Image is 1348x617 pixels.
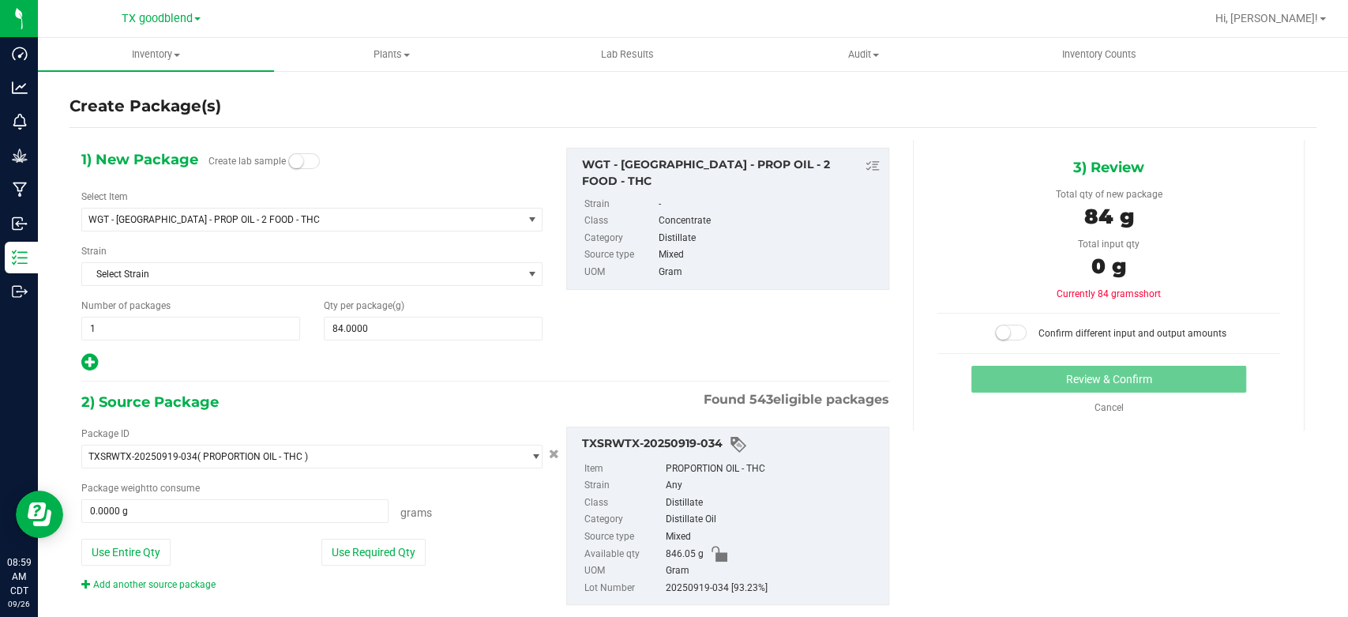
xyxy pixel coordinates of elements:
label: Class [584,495,663,512]
button: Use Entire Qty [81,539,171,566]
div: Any [666,477,881,495]
a: Plants [274,38,510,71]
input: 84.0000 [325,318,542,340]
label: Strain [81,244,107,258]
inline-svg: Inbound [12,216,28,231]
span: 846.05 g [666,546,704,563]
span: Total qty of new package [1055,189,1162,200]
inline-svg: Analytics [12,80,28,96]
span: Qty per package [324,300,404,311]
div: Gram [666,562,881,580]
div: Distillate Oil [666,511,881,529]
span: Package to consume [81,483,200,494]
label: Category [584,511,663,529]
span: Confirm different input and output amounts [1038,328,1226,339]
input: 0.0000 g [82,500,388,522]
div: Mixed [659,246,881,264]
label: UOM [584,562,663,580]
span: (g) [392,300,404,311]
span: TX goodblend [122,12,193,25]
inline-svg: Grow [12,148,28,164]
a: Cancel [1094,402,1123,413]
span: 1) New Package [81,148,198,171]
span: Hi, [PERSON_NAME]! [1215,12,1318,24]
label: Source type [584,246,655,264]
label: UOM [584,264,655,281]
div: Distillate [666,495,881,512]
div: Concentrate [659,213,881,230]
label: Select Item [81,190,128,204]
button: Cancel button [544,443,564,466]
label: Class [584,213,655,230]
inline-svg: Outbound [12,284,28,299]
p: 09/26 [7,598,31,610]
span: 84 g [1083,204,1133,229]
input: 1 [82,318,299,340]
span: Inventory Counts [1041,47,1158,62]
inline-svg: Inventory [12,250,28,265]
span: short [1139,288,1161,299]
span: Currently 84 grams [1057,288,1161,299]
p: 08:59 AM CDT [7,555,31,598]
a: Add another source package [81,579,216,590]
div: PROPORTION OIL - THC [666,461,881,478]
span: Found eligible packages [704,390,889,409]
label: Source type [584,529,663,546]
div: 20250919-034 [93.23%] [666,580,881,597]
span: WGT - [GEOGRAPHIC_DATA] - PROP OIL - 2 FOOD - THC [88,214,498,225]
label: Category [584,230,655,247]
label: Available qty [584,546,663,563]
span: 3) Review [1073,156,1144,179]
h4: Create Package(s) [69,95,221,118]
label: Strain [584,196,655,213]
div: WGT - TX - PROP OIL - 2 FOOD - THC [582,156,881,190]
span: ( PROPORTION OIL - THC ) [197,451,308,462]
span: TXSRWTX-20250919-034 [88,451,197,462]
span: Total input qty [1078,239,1140,250]
span: 0 g [1091,254,1126,279]
a: Inventory Counts [981,38,1217,71]
a: Inventory [38,38,274,71]
div: Mixed [666,529,881,546]
span: Package ID [81,428,130,439]
label: Item [584,461,663,478]
label: Create lab sample [208,149,286,173]
span: select [522,263,542,285]
a: Lab Results [509,38,745,71]
span: Inventory [38,47,274,62]
div: Distillate [659,230,881,247]
span: select [522,209,542,231]
a: Audit [745,38,982,71]
span: Number of packages [81,300,171,311]
label: Strain [584,477,663,495]
span: 543 [749,392,773,407]
inline-svg: Manufacturing [12,182,28,198]
span: 2) Source Package [81,390,219,414]
iframe: Resource center [16,491,63,538]
span: Plants [275,47,509,62]
div: - [659,196,881,213]
div: TXSRWTX-20250919-034 [582,435,881,454]
button: Review & Confirm [971,366,1245,393]
span: Lab Results [580,47,675,62]
span: Grams [400,506,432,519]
label: Lot Number [584,580,663,597]
button: Use Required Qty [321,539,426,566]
span: Audit [746,47,981,62]
inline-svg: Monitoring [12,114,28,130]
span: weight [121,483,149,494]
div: Gram [659,264,881,281]
span: select [522,446,542,468]
span: Add new output [81,360,98,371]
span: Select Strain [82,263,522,285]
inline-svg: Dashboard [12,46,28,62]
